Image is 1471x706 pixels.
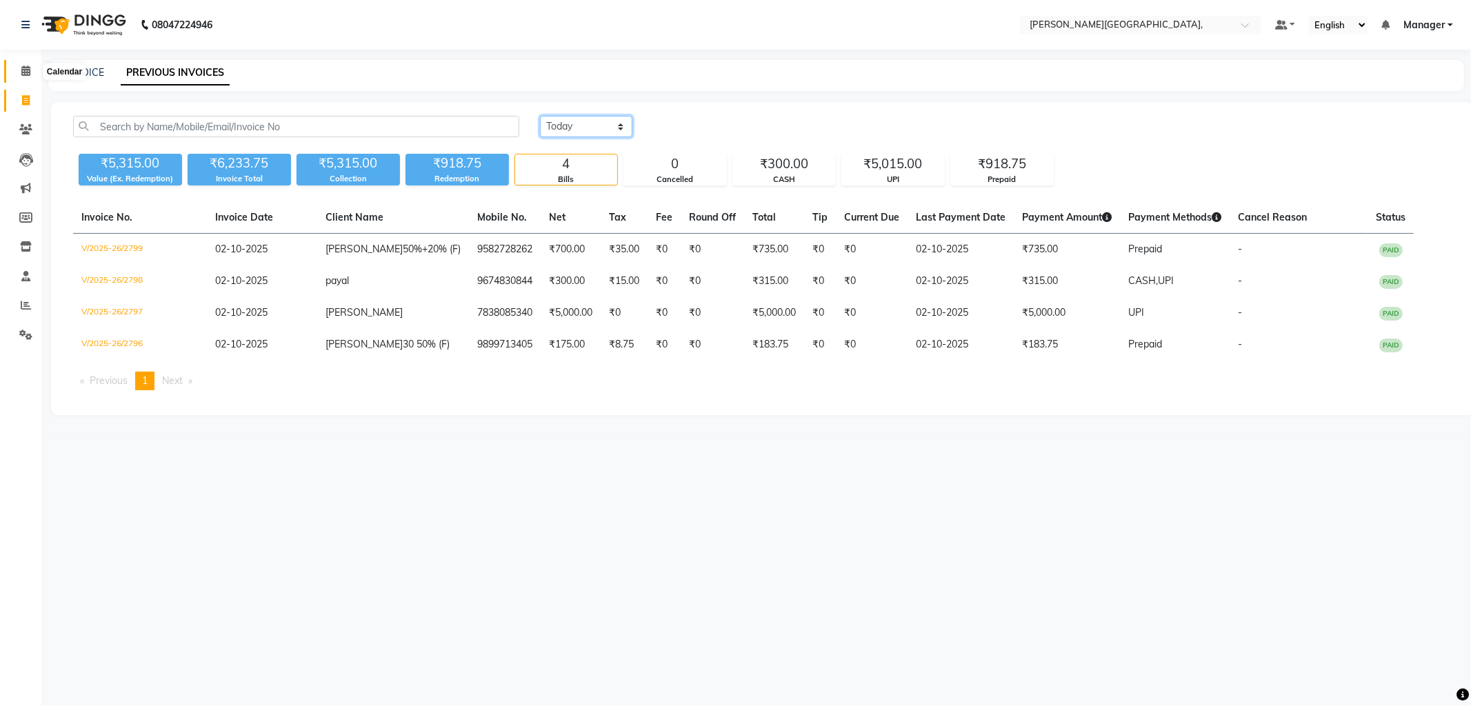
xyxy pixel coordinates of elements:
span: Mobile No. [477,211,527,223]
div: ₹5,315.00 [297,154,400,173]
div: ₹918.75 [951,154,1053,174]
td: ₹0 [681,297,744,329]
div: ₹918.75 [406,154,509,173]
div: Value (Ex. Redemption) [79,173,182,185]
td: ₹735.00 [744,234,804,266]
span: Manager [1403,18,1445,32]
span: UPI [1158,274,1174,287]
span: - [1238,274,1242,287]
span: Cancel Reason [1238,211,1307,223]
td: ₹0 [648,297,681,329]
div: Redemption [406,173,509,185]
span: Invoice Date [215,211,273,223]
div: Bills [515,174,617,185]
td: 02-10-2025 [908,297,1014,329]
td: ₹0 [648,265,681,297]
div: Cancelled [624,174,726,185]
td: 9674830844 [469,265,541,297]
td: V/2025-26/2799 [73,234,207,266]
td: ₹0 [681,265,744,297]
img: logo [35,6,130,44]
td: ₹735.00 [1014,234,1120,266]
span: 02-10-2025 [215,243,268,255]
div: ₹6,233.75 [188,154,291,173]
td: ₹0 [836,265,908,297]
span: Prepaid [1128,243,1162,255]
span: - [1238,306,1242,319]
div: Collection [297,173,400,185]
td: 02-10-2025 [908,329,1014,361]
td: ₹183.75 [744,329,804,361]
td: ₹5,000.00 [541,297,601,329]
span: Total [752,211,776,223]
td: ₹0 [836,329,908,361]
div: Calendar [43,63,86,80]
span: Next [162,374,183,387]
div: ₹5,015.00 [842,154,944,174]
div: 4 [515,154,617,174]
td: ₹15.00 [601,265,648,297]
td: ₹0 [648,329,681,361]
td: V/2025-26/2798 [73,265,207,297]
span: [PERSON_NAME] [326,306,403,319]
span: PAID [1379,307,1403,321]
span: Previous [90,374,128,387]
td: ₹0 [804,234,836,266]
span: 30 50% (F) [403,338,450,350]
span: 1 [142,374,148,387]
span: Tip [812,211,828,223]
td: 02-10-2025 [908,265,1014,297]
div: Prepaid [951,174,1053,185]
span: Invoice No. [81,211,132,223]
td: ₹0 [681,329,744,361]
b: 08047224946 [152,6,212,44]
td: V/2025-26/2796 [73,329,207,361]
span: - [1238,243,1242,255]
td: ₹5,000.00 [1014,297,1120,329]
span: payal [326,274,349,287]
div: 0 [624,154,726,174]
td: ₹0 [681,234,744,266]
td: 7838085340 [469,297,541,329]
td: ₹300.00 [541,265,601,297]
td: 9899713405 [469,329,541,361]
nav: Pagination [73,372,1452,390]
input: Search by Name/Mobile/Email/Invoice No [73,116,519,137]
td: ₹315.00 [1014,265,1120,297]
td: ₹0 [804,329,836,361]
td: ₹0 [836,297,908,329]
td: 9582728262 [469,234,541,266]
span: 02-10-2025 [215,274,268,287]
td: V/2025-26/2797 [73,297,207,329]
td: ₹0 [601,297,648,329]
div: ₹5,315.00 [79,154,182,173]
span: Fee [656,211,672,223]
td: ₹35.00 [601,234,648,266]
a: PREVIOUS INVOICES [121,61,230,85]
span: PAID [1379,339,1403,352]
td: 02-10-2025 [908,234,1014,266]
span: Payment Amount [1022,211,1112,223]
span: Status [1376,211,1405,223]
td: ₹8.75 [601,329,648,361]
span: Last Payment Date [916,211,1005,223]
span: CASH, [1128,274,1158,287]
td: ₹183.75 [1014,329,1120,361]
td: ₹0 [648,234,681,266]
span: Current Due [844,211,899,223]
span: Net [549,211,566,223]
span: Tax [609,211,626,223]
span: 50%+20% (F) [403,243,461,255]
div: UPI [842,174,944,185]
td: ₹0 [836,234,908,266]
span: - [1238,338,1242,350]
div: ₹300.00 [733,154,835,174]
td: ₹700.00 [541,234,601,266]
td: ₹175.00 [541,329,601,361]
span: Payment Methods [1128,211,1221,223]
span: Client Name [326,211,383,223]
span: [PERSON_NAME] [326,243,403,255]
td: ₹0 [804,297,836,329]
span: UPI [1128,306,1144,319]
span: Round Off [689,211,736,223]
